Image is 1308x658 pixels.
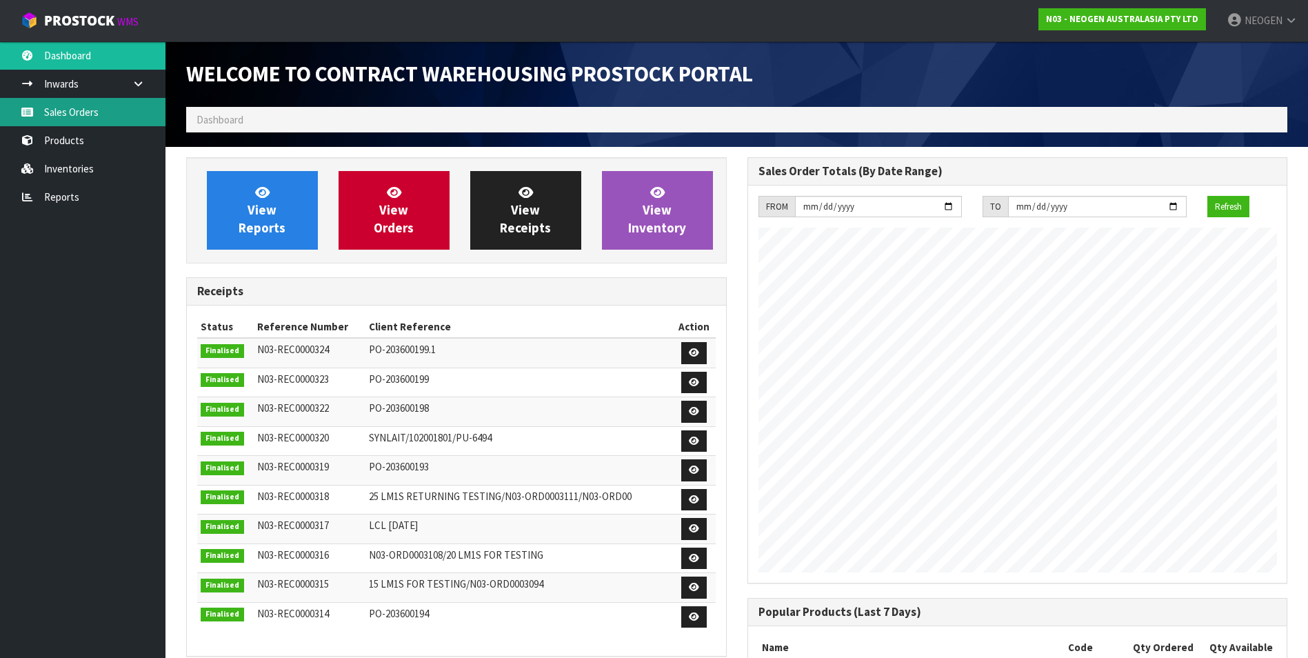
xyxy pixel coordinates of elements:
[201,608,244,621] span: Finalised
[369,372,429,386] span: PO-203600199
[365,316,672,338] th: Client Reference
[207,171,318,250] a: ViewReports
[257,401,329,415] span: N03-REC0000322
[44,12,114,30] span: ProStock
[1207,196,1249,218] button: Refresh
[758,196,795,218] div: FROM
[197,316,254,338] th: Status
[201,579,244,592] span: Finalised
[1245,14,1282,27] span: NEOGEN
[201,344,244,358] span: Finalised
[254,316,365,338] th: Reference Number
[369,431,492,444] span: SYNLAIT/102001801/PU-6494
[239,184,285,236] span: View Reports
[339,171,450,250] a: ViewOrders
[257,460,329,473] span: N03-REC0000319
[369,548,543,561] span: N03-ORD0003108/20 LM1S FOR TESTING
[186,60,753,88] span: Welcome to Contract Warehousing ProStock Portal
[197,113,243,126] span: Dashboard
[201,490,244,504] span: Finalised
[257,431,329,444] span: N03-REC0000320
[257,607,329,620] span: N03-REC0000314
[470,171,581,250] a: ViewReceipts
[257,577,329,590] span: N03-REC0000315
[21,12,38,29] img: cube-alt.png
[758,606,1277,619] h3: Popular Products (Last 7 Days)
[201,432,244,446] span: Finalised
[758,165,1277,178] h3: Sales Order Totals (By Date Range)
[369,343,436,356] span: PO-203600199.1
[369,577,543,590] span: 15 LM1S FOR TESTING/N03-ORD0003094
[1046,13,1198,25] strong: N03 - NEOGEN AUSTRALASIA PTY LTD
[983,196,1008,218] div: TO
[257,519,329,532] span: N03-REC0000317
[672,316,716,338] th: Action
[369,490,632,503] span: 25 LM1S RETURNING TESTING/N03-ORD0003111/N03-ORD00
[257,343,329,356] span: N03-REC0000324
[201,549,244,563] span: Finalised
[374,184,414,236] span: View Orders
[257,490,329,503] span: N03-REC0000318
[201,461,244,475] span: Finalised
[201,403,244,417] span: Finalised
[117,15,139,28] small: WMS
[201,373,244,387] span: Finalised
[369,519,418,532] span: LCL [DATE]
[197,285,716,298] h3: Receipts
[369,460,429,473] span: PO-203600193
[369,607,429,620] span: PO-203600194
[257,372,329,386] span: N03-REC0000323
[602,171,713,250] a: ViewInventory
[628,184,686,236] span: View Inventory
[500,184,551,236] span: View Receipts
[369,401,429,415] span: PO-203600198
[201,520,244,534] span: Finalised
[257,548,329,561] span: N03-REC0000316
